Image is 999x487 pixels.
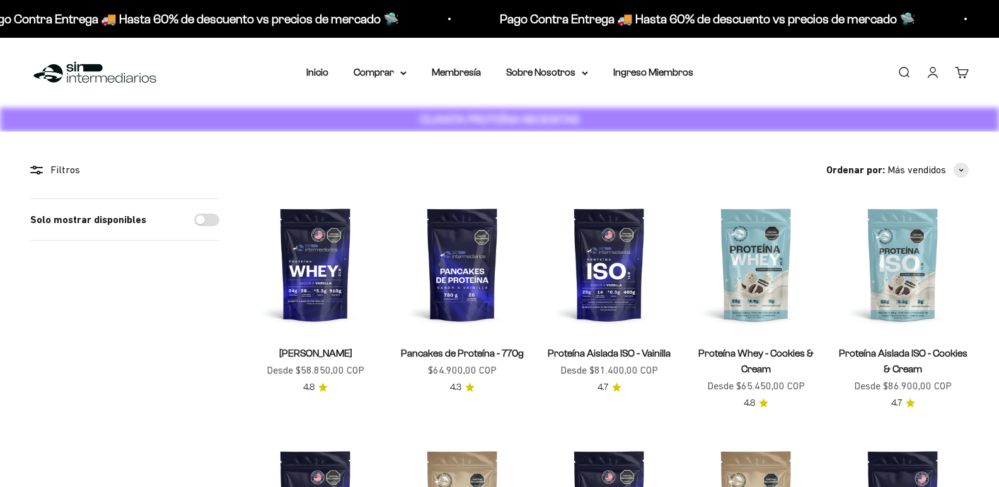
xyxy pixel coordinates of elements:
[506,64,588,81] summary: Sobre Nosotros
[887,162,946,178] span: Más vendidos
[450,381,461,394] span: 4.3
[560,362,658,379] sale-price: Desde $81.400,00 COP
[354,64,407,81] summary: Comprar
[548,348,671,358] a: Proteína Aislada ISO - Vainilla
[854,378,952,394] sale-price: Desde $86.900,00 COP
[306,67,328,77] a: Inicio
[303,381,328,394] a: 4.84.8 de 5.0 estrellas
[598,381,608,394] span: 4.7
[30,162,219,178] div: Filtros
[598,381,621,394] a: 4.74.7 de 5.0 estrellas
[707,378,805,394] sale-price: Desde $65.450,00 COP
[432,67,481,77] a: Membresía
[826,162,885,178] span: Ordenar por:
[891,396,915,410] a: 4.74.7 de 5.0 estrellas
[613,67,693,77] a: Ingreso Miembros
[303,381,315,394] span: 4.8
[698,348,814,374] a: Proteína Whey - Cookies & Cream
[498,9,913,29] p: Pago Contra Entrega 🚚 Hasta 60% de descuento vs precios de mercado 🛸
[891,396,902,410] span: 4.7
[887,162,969,178] button: Más vendidos
[744,396,768,410] a: 4.84.8 de 5.0 estrellas
[279,348,352,358] a: [PERSON_NAME]
[420,113,579,126] strong: CUANTA PROTEÍNA NECESITAS
[401,348,524,358] a: Pancakes de Proteína - 770g
[450,381,475,394] a: 4.34.3 de 5.0 estrellas
[428,362,497,379] sale-price: $64.900,00 COP
[744,396,755,410] span: 4.8
[30,212,146,228] label: Solo mostrar disponibles
[267,362,364,379] sale-price: Desde $58.850,00 COP
[839,348,967,374] a: Proteína Aislada ISO - Cookies & Cream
